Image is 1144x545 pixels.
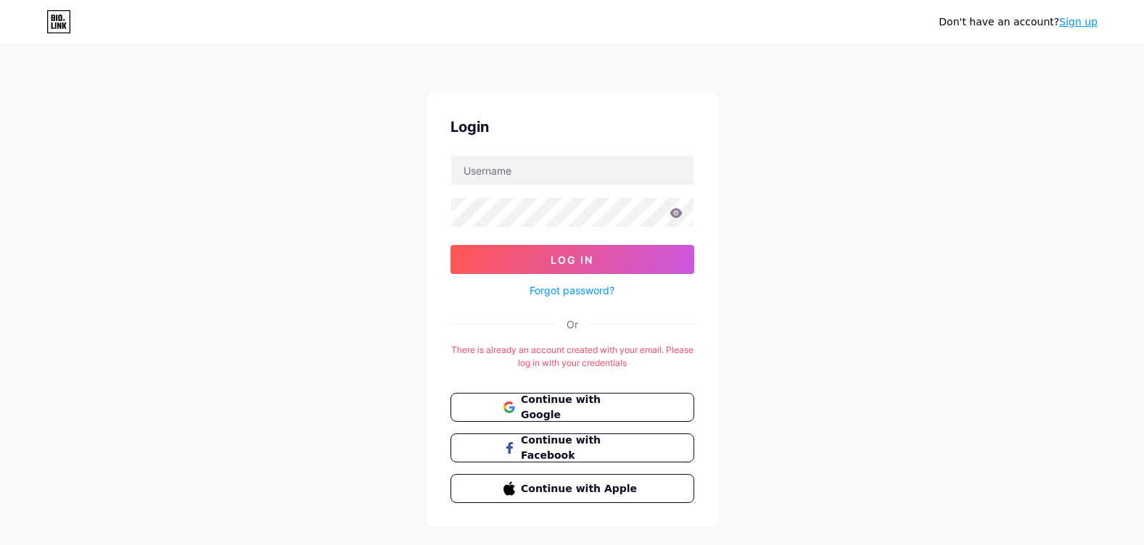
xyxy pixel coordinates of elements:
div: Login [450,116,694,138]
button: Continue with Apple [450,474,694,503]
span: Continue with Apple [521,481,641,496]
input: Username [451,156,694,185]
span: Continue with Google [521,392,641,423]
div: Or [567,317,578,332]
a: Sign up [1059,16,1098,28]
div: There is already an account created with your email. Please log in with your credentials [450,344,694,370]
span: Continue with Facebook [521,433,641,463]
span: Log In [551,254,593,266]
button: Continue with Facebook [450,433,694,462]
div: Don't have an account? [939,14,1098,30]
a: Forgot password? [530,283,614,298]
button: Log In [450,245,694,274]
button: Continue with Google [450,393,694,422]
